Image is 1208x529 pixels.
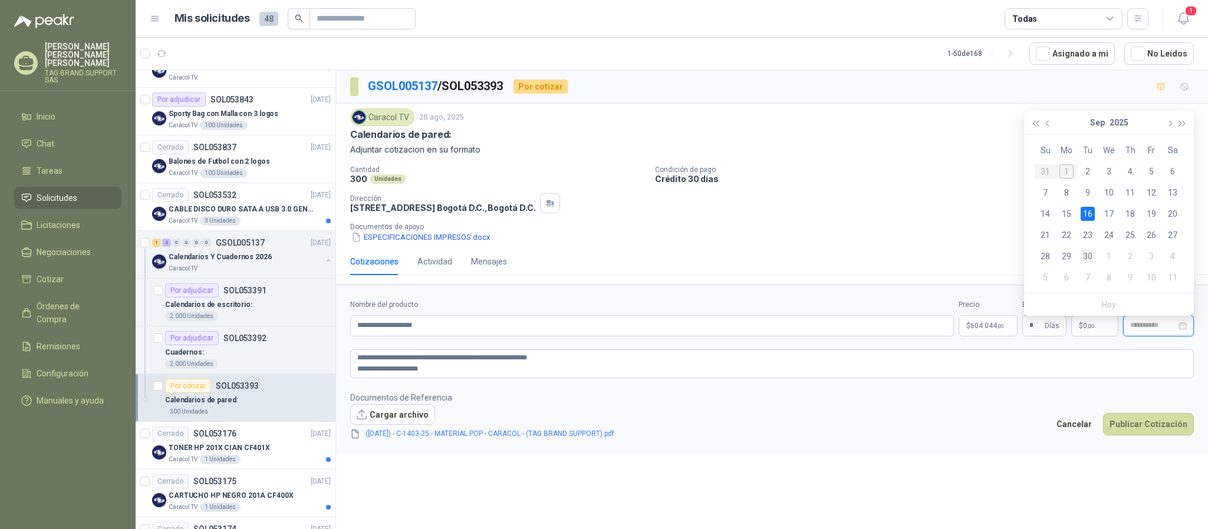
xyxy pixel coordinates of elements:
[1098,182,1120,203] td: 2025-09-10
[165,299,252,310] p: Calendarios de escritorio:
[1098,161,1120,182] td: 2025-09-03
[152,159,166,173] img: Company Logo
[169,168,198,178] p: Caracol TV
[1056,267,1077,288] td: 2025-10-06
[210,95,254,104] p: SOL053843
[169,156,270,167] p: Balones de Futbol con 2 logos
[136,183,335,231] a: CerradoSOL053532[DATE] Company LogoCABLE DISCO DURO SATA A USB 3.0 GENERICOCaracol TV3 Unidades
[1056,182,1077,203] td: 2025-09-08
[1120,161,1141,182] td: 2025-09-04
[1090,111,1105,134] button: Sep
[1056,203,1077,224] td: 2025-09-15
[152,493,166,507] img: Company Logo
[152,236,333,273] a: 1 2 0 0 0 0 GSOL005137[DATE] Company LogoCalendarios Y Cuadernos 2026Caracol TV
[169,490,294,501] p: CARTUCHO HP NEGRO 201A CF400X
[353,111,366,124] img: Company Logo
[350,404,435,425] button: Cargar archivo
[169,216,198,226] p: Caracol TV
[45,42,121,67] p: [PERSON_NAME] [PERSON_NAME] [PERSON_NAME]
[152,254,166,269] img: Company Logo
[37,137,54,150] span: Chat
[514,80,568,94] div: Por cotizar
[152,188,189,202] div: Cerrado
[1077,246,1098,267] td: 2025-09-30
[1162,161,1183,182] td: 2025-09-06
[1173,8,1194,29] button: 1
[311,190,331,201] p: [DATE]
[1022,299,1067,310] label: Entrega
[14,187,121,209] a: Solicitudes
[1083,322,1094,329] span: 0
[1123,249,1137,263] div: 2
[1035,182,1056,203] td: 2025-09-07
[169,455,198,464] p: Caracol TV
[152,64,166,78] img: Company Logo
[1035,267,1056,288] td: 2025-10-05
[216,382,259,390] p: SOL053393
[14,214,121,236] a: Licitaciones
[1077,267,1098,288] td: 2025-10-07
[1166,164,1180,178] div: 6
[1144,270,1158,285] div: 10
[419,112,464,123] p: 26 ago, 2025
[997,323,1004,329] span: ,00
[295,14,303,22] span: search
[1056,140,1077,161] th: Mo
[1162,203,1183,224] td: 2025-09-20
[1077,161,1098,182] td: 2025-09-02
[350,108,414,126] div: Caracol TV
[1102,207,1116,221] div: 17
[1123,270,1137,285] div: 9
[1141,140,1162,161] th: Fr
[1038,270,1052,285] div: 5
[152,239,161,247] div: 1
[1110,111,1128,134] button: 2025
[1141,203,1162,224] td: 2025-09-19
[152,445,166,459] img: Company Logo
[14,268,121,290] a: Cotizar
[1087,323,1094,329] span: ,00
[165,283,219,297] div: Por adjudicar
[165,359,218,369] div: 2.000 Unidades
[1123,164,1137,178] div: 4
[37,340,80,353] span: Remisiones
[1045,316,1059,336] span: Días
[136,470,335,517] a: CerradoSOL053175[DATE] Company LogoCARTUCHO HP NEGRO 201A CF400XCaracol TV1 Unidades
[1098,267,1120,288] td: 2025-10-08
[169,252,272,263] p: Calendarios Y Cuadernos 2026
[1035,246,1056,267] td: 2025-09-28
[1059,207,1074,221] div: 15
[311,94,331,105] p: [DATE]
[1077,182,1098,203] td: 2025-09-09
[37,300,110,326] span: Órdenes de Compra
[1050,413,1098,435] button: Cancelar
[1141,224,1162,246] td: 2025-09-26
[193,477,236,485] p: SOL053175
[14,295,121,330] a: Órdenes de Compra
[37,191,77,204] span: Solicitudes
[1071,315,1118,336] p: $ 0,00
[172,239,181,247] div: 0
[14,335,121,358] a: Remisiones
[1120,224,1141,246] td: 2025-09-25
[1141,161,1162,182] td: 2025-09-05
[350,174,367,184] p: 300
[1098,224,1120,246] td: 2025-09-24
[1081,207,1095,221] div: 16
[169,108,278,120] p: Sporty Bag con Malla con 3 logos
[1184,5,1197,16] span: 1
[1162,267,1183,288] td: 2025-10-11
[192,239,201,247] div: 0
[165,331,219,345] div: Por adjudicar
[1102,228,1116,242] div: 24
[1123,207,1137,221] div: 18
[1038,186,1052,200] div: 7
[14,241,121,263] a: Negociaciones
[136,374,335,422] a: Por cotizarSOL053393Calendarios de pared:300 Unidades
[169,73,198,82] p: Caracol TV
[970,322,1004,329] span: 604.044
[14,160,121,182] a: Tareas
[1103,413,1194,435] button: Publicar Cotización
[165,347,204,358] p: Cuadernos:
[311,142,331,153] p: [DATE]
